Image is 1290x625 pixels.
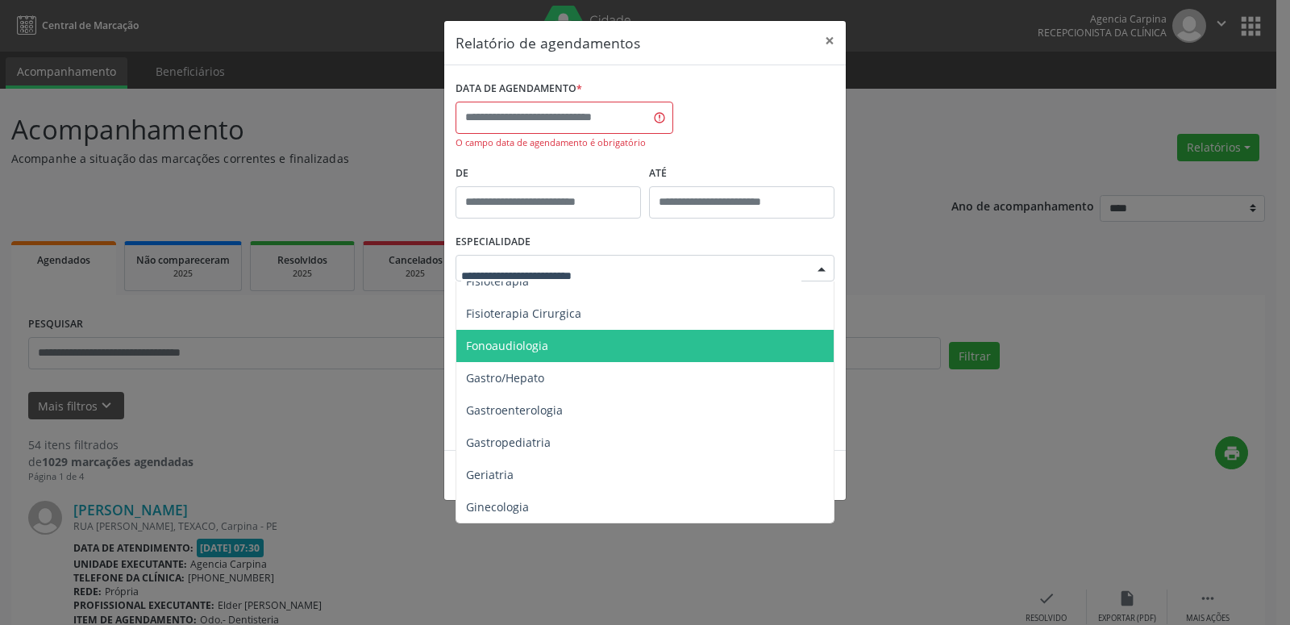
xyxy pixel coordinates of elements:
[814,21,846,60] button: Close
[649,161,834,186] label: ATÉ
[456,77,582,102] label: DATA DE AGENDAMENTO
[456,161,641,186] label: De
[466,435,551,450] span: Gastropediatria
[466,402,563,418] span: Gastroenterologia
[466,306,581,321] span: Fisioterapia Cirurgica
[466,338,548,353] span: Fonoaudiologia
[466,499,529,515] span: Ginecologia
[466,273,529,289] span: Fisioterapia
[456,32,640,53] h5: Relatório de agendamentos
[456,136,673,150] div: O campo data de agendamento é obrigatório
[466,467,514,482] span: Geriatria
[456,230,531,255] label: ESPECIALIDADE
[466,370,544,385] span: Gastro/Hepato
